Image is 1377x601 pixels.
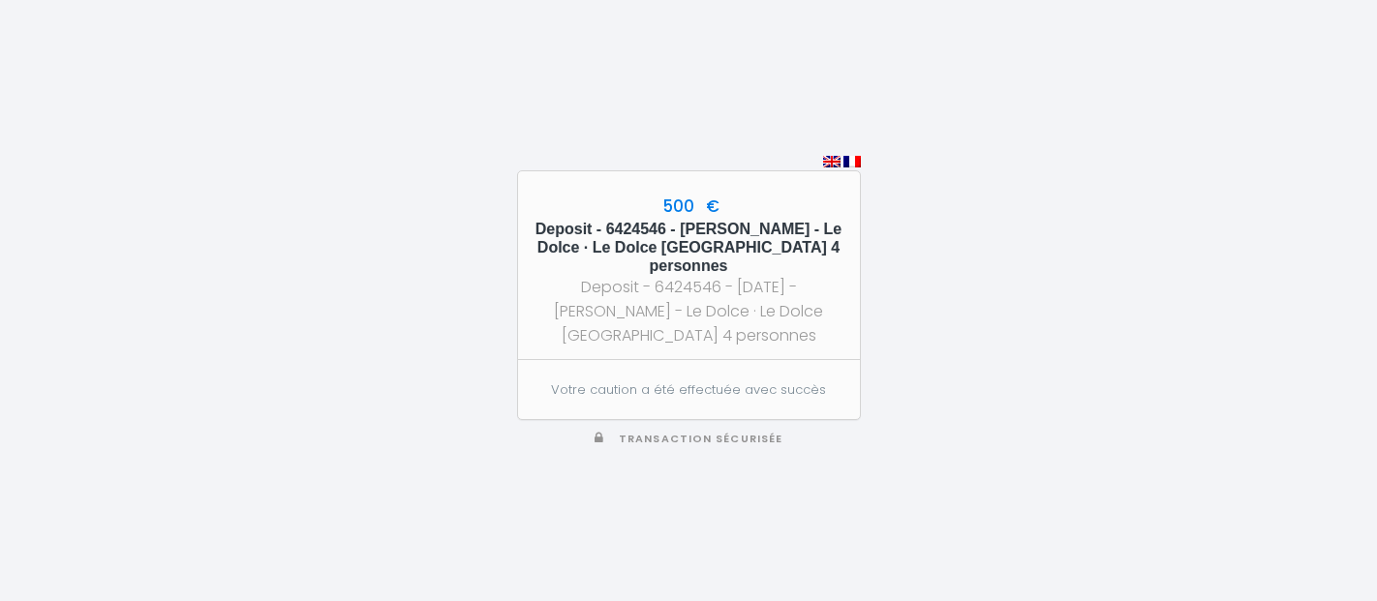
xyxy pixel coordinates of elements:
img: fr.png [843,156,861,167]
h5: Deposit - 6424546 - [PERSON_NAME] - Le Dolce · Le Dolce [GEOGRAPHIC_DATA] 4 personnes [535,220,842,276]
p: Votre caution a été effectuée avec succès [538,380,838,400]
span: 500 € [658,195,719,218]
span: Transaction sécurisée [619,432,782,446]
img: en.png [823,156,841,167]
div: Deposit - 6424546 - [DATE] - [PERSON_NAME] - Le Dolce · Le Dolce [GEOGRAPHIC_DATA] 4 personnes [535,275,842,347]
